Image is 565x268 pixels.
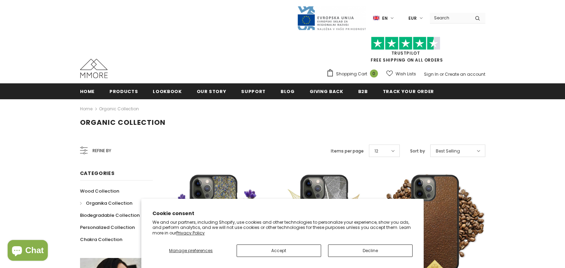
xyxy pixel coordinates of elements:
span: FREE SHIPPING ON ALL ORDERS [326,40,485,63]
a: support [241,83,266,99]
img: Javni Razpis [297,6,366,31]
span: en [382,15,388,22]
span: Refine by [92,147,111,155]
span: Organic Collection [80,118,166,127]
a: Personalized Collection [80,221,135,233]
span: Organika Collection [86,200,132,206]
button: Manage preferences [152,244,230,257]
span: support [241,88,266,95]
span: B2B [358,88,368,95]
span: Giving back [310,88,343,95]
img: i-lang-1.png [373,15,379,21]
span: 12 [374,148,378,155]
a: B2B [358,83,368,99]
span: Wish Lists [396,71,416,77]
span: EUR [408,15,417,22]
a: Products [109,83,138,99]
a: Chakra Collection [80,233,122,246]
input: Search Site [430,13,470,23]
inbox-online-store-chat: Shopify online store chat [6,240,50,262]
span: Track your order [383,88,434,95]
span: Biodegradable Collection [80,212,140,219]
span: Shopping Cart [336,71,367,77]
a: Trustpilot [391,50,420,56]
img: MMORE Cases [80,59,108,78]
span: Best Selling [436,148,460,155]
span: Categories [80,170,115,177]
span: Home [80,88,95,95]
a: Organika Collection [80,197,132,209]
a: Home [80,105,92,113]
a: Wish Lists [386,68,416,80]
button: Decline [328,244,413,257]
a: Blog [281,83,295,99]
p: We and our partners, including Shopify, use cookies and other technologies to personalize your ex... [152,220,413,236]
a: Home [80,83,95,99]
a: Sign In [424,71,439,77]
a: Privacy Policy [176,230,205,236]
a: Create an account [445,71,485,77]
span: Personalized Collection [80,224,135,231]
label: Sort by [410,148,425,155]
span: Products [109,88,138,95]
span: 0 [370,70,378,77]
a: Shopping Cart 0 [326,69,381,79]
span: Manage preferences [169,248,213,253]
span: Chakra Collection [80,236,122,243]
a: Organic Collection [99,106,139,112]
a: Our Story [197,83,227,99]
button: Accept [237,244,321,257]
a: Biodegradable Collection [80,209,140,221]
a: Javni Razpis [297,15,366,21]
span: Wood Collection [80,188,119,194]
a: Giving back [310,83,343,99]
span: or [440,71,444,77]
span: Our Story [197,88,227,95]
img: Trust Pilot Stars [371,37,440,50]
a: Lookbook [153,83,182,99]
a: Track your order [383,83,434,99]
h2: Cookie consent [152,210,413,217]
span: Blog [281,88,295,95]
span: Lookbook [153,88,182,95]
a: Wood Collection [80,185,119,197]
label: Items per page [331,148,364,155]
